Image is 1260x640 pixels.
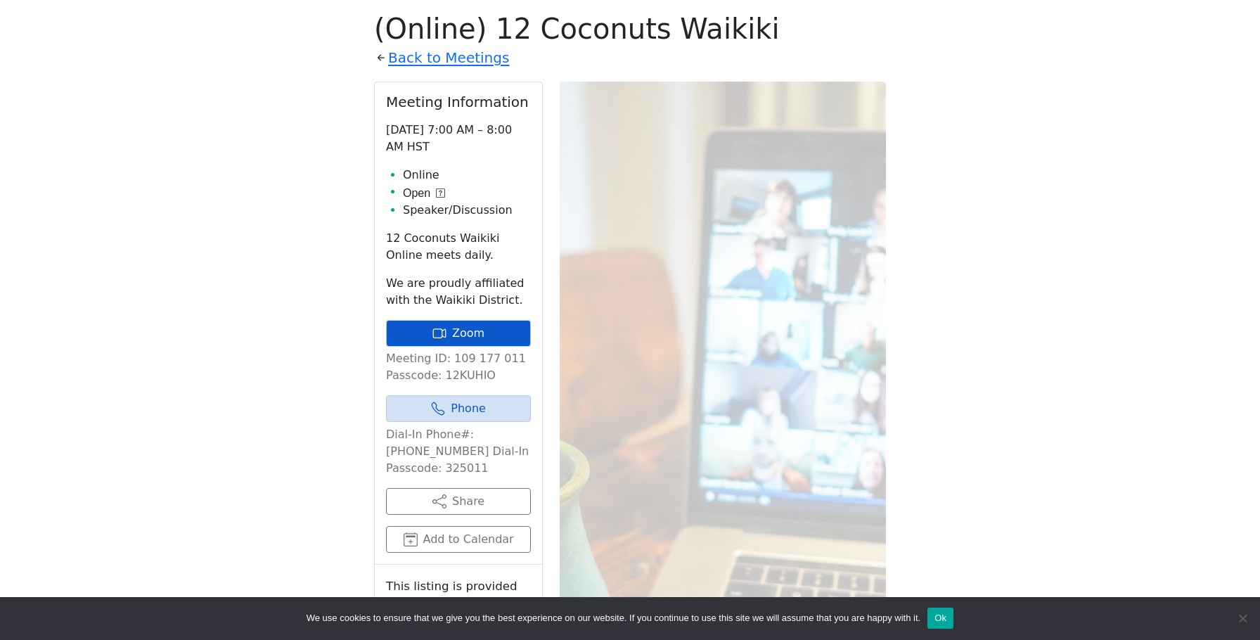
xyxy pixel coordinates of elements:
[386,230,531,264] p: 12 Coconuts Waikiki Online meets daily.
[386,488,531,515] button: Share
[386,94,531,110] h2: Meeting Information
[307,611,920,625] span: We use cookies to ensure that we give you the best experience on our website. If you continue to ...
[386,320,531,347] a: Zoom
[386,395,531,422] a: Phone
[403,185,445,202] button: Open
[386,275,531,309] p: We are proudly affiliated with the Waikiki District.
[386,350,531,384] p: Meeting ID: 109 177 011 Passcode: 12KUHIO
[388,46,509,70] a: Back to Meetings
[374,12,886,46] h1: (Online) 12 Coconuts Waikiki
[927,608,953,629] button: Ok
[1235,611,1249,625] span: No
[403,185,430,202] span: Open
[386,122,531,155] p: [DATE] 7:00 AM – 8:00 AM HST
[386,576,531,617] small: This listing is provided by:
[386,426,531,477] p: Dial-In Phone#: [PHONE_NUMBER] Dial-In Passcode: 325011
[386,526,531,553] button: Add to Calendar
[403,202,531,219] li: Speaker/Discussion
[403,167,531,184] li: Online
